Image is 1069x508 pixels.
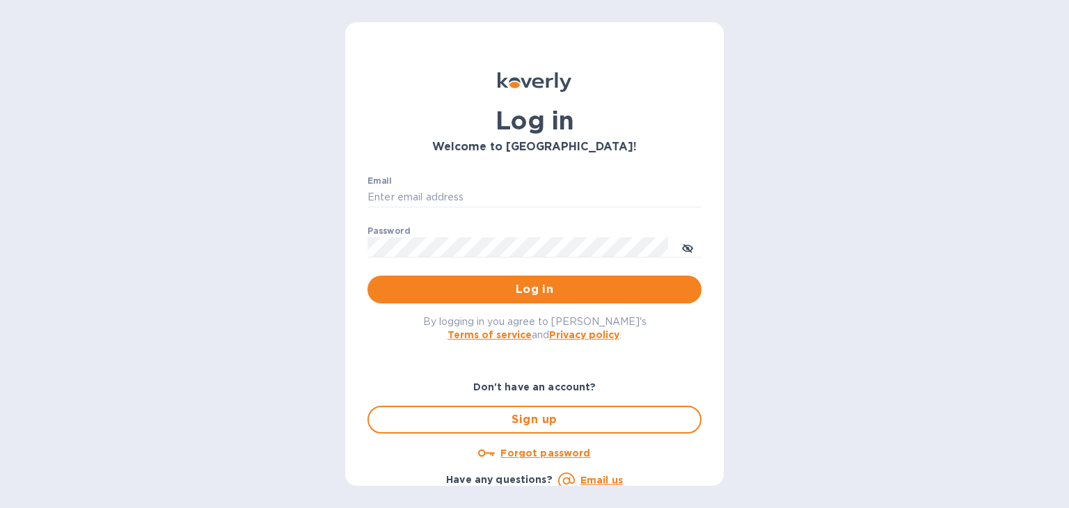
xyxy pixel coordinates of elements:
button: Sign up [367,406,702,434]
input: Enter email address [367,187,702,208]
a: Email us [580,475,623,486]
button: Log in [367,276,702,303]
h3: Welcome to [GEOGRAPHIC_DATA]! [367,141,702,154]
label: Email [367,177,392,185]
img: Koverly [498,72,571,92]
u: Forgot password [500,447,590,459]
h1: Log in [367,106,702,135]
button: toggle password visibility [674,233,702,261]
span: Sign up [380,411,689,428]
b: Have any questions? [446,474,553,485]
span: By logging in you agree to [PERSON_NAME]'s and . [423,316,647,340]
a: Privacy policy [549,329,619,340]
span: Log in [379,281,690,298]
b: Don't have an account? [473,381,596,392]
label: Password [367,227,410,235]
a: Terms of service [448,329,532,340]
